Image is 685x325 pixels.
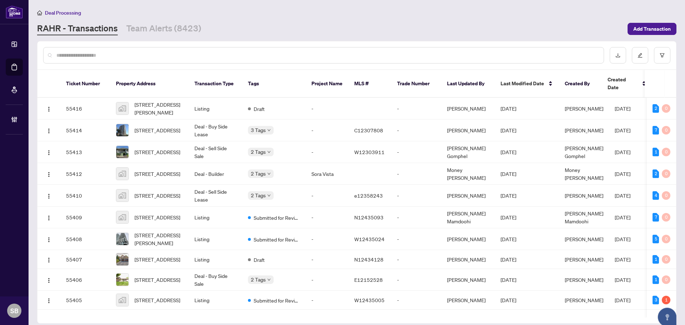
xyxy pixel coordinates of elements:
span: [DATE] [615,214,630,220]
td: - [306,291,349,310]
div: 1 [653,255,659,264]
td: 55406 [60,269,110,291]
button: Logo [43,254,55,265]
img: thumbnail-img [116,189,128,202]
button: Open asap [656,300,678,321]
button: Logo [43,233,55,245]
td: [PERSON_NAME] [441,98,495,120]
span: [DATE] [615,127,630,133]
span: [PERSON_NAME] [565,256,603,263]
span: [DATE] [501,105,516,112]
th: Created Date [602,70,652,98]
button: download [610,47,626,64]
div: 1 [662,296,670,304]
button: Logo [43,168,55,179]
span: [DATE] [615,105,630,112]
span: down [267,150,271,154]
span: down [267,172,271,176]
span: W12303911 [354,149,385,155]
div: 0 [662,126,670,134]
div: 0 [662,213,670,222]
td: [PERSON_NAME] [441,269,495,291]
img: Logo [46,128,52,134]
div: 4 [653,191,659,200]
span: W12435024 [354,236,385,242]
span: [PERSON_NAME] [565,297,603,303]
td: - [391,207,441,228]
span: [STREET_ADDRESS] [135,148,180,156]
span: 2 Tags [251,191,266,199]
div: 0 [662,275,670,284]
td: Deal - Sell Side Sale [189,141,242,163]
span: down [267,128,271,132]
img: logo [6,5,23,19]
span: [DATE] [615,149,630,155]
div: 0 [662,148,670,156]
span: e12358243 [354,192,383,199]
span: [STREET_ADDRESS] [135,213,180,221]
td: Sora Vista [306,163,349,185]
td: [PERSON_NAME] [441,250,495,269]
img: thumbnail-img [116,274,128,286]
img: Logo [46,215,52,221]
span: 2 Tags [251,275,266,284]
td: [PERSON_NAME] Gomphel [441,141,495,163]
span: 3 Tags [251,126,266,134]
th: Created By [559,70,602,98]
img: Logo [46,150,52,156]
td: [PERSON_NAME] Mamdoohi [441,207,495,228]
img: thumbnail-img [116,102,128,115]
span: Draft [254,105,265,113]
span: home [37,10,42,15]
button: Logo [43,274,55,285]
td: Listing [189,228,242,250]
button: Logo [43,103,55,114]
td: - [391,98,441,120]
td: 55407 [60,250,110,269]
span: download [615,53,620,58]
span: [STREET_ADDRESS] [135,170,180,178]
div: 1 [653,148,659,156]
div: 0 [662,169,670,178]
td: [PERSON_NAME] [441,120,495,141]
div: 3 [653,296,659,304]
img: Logo [46,193,52,199]
th: Ticket Number [60,70,110,98]
td: - [391,291,441,310]
span: Submitted for Review [254,235,300,243]
span: [DATE] [501,297,516,303]
td: [PERSON_NAME] [441,228,495,250]
td: - [391,269,441,291]
button: edit [632,47,648,64]
td: 55413 [60,141,110,163]
td: - [391,141,441,163]
span: down [267,194,271,197]
td: Deal - Sell Side Lease [189,185,242,207]
button: Add Transaction [628,23,676,35]
td: 55408 [60,228,110,250]
td: Money [PERSON_NAME] [441,163,495,185]
img: Logo [46,257,52,263]
button: Logo [43,294,55,306]
img: thumbnail-img [116,294,128,306]
div: 7 [653,213,659,222]
td: Deal - Buy Side Lease [189,120,242,141]
td: - [306,228,349,250]
img: thumbnail-img [116,168,128,180]
td: [PERSON_NAME] [441,185,495,207]
td: - [306,185,349,207]
td: - [306,98,349,120]
td: 55409 [60,207,110,228]
div: 5 [653,235,659,243]
span: [STREET_ADDRESS] [135,192,180,199]
button: Logo [43,212,55,223]
span: [DATE] [501,276,516,283]
span: [PERSON_NAME] Gomphel [565,145,603,159]
td: 55412 [60,163,110,185]
span: [PERSON_NAME] Mamdoohi [565,210,603,224]
span: [DATE] [615,236,630,242]
span: 2 Tags [251,169,266,178]
td: - [306,207,349,228]
img: thumbnail-img [116,124,128,136]
td: - [306,141,349,163]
